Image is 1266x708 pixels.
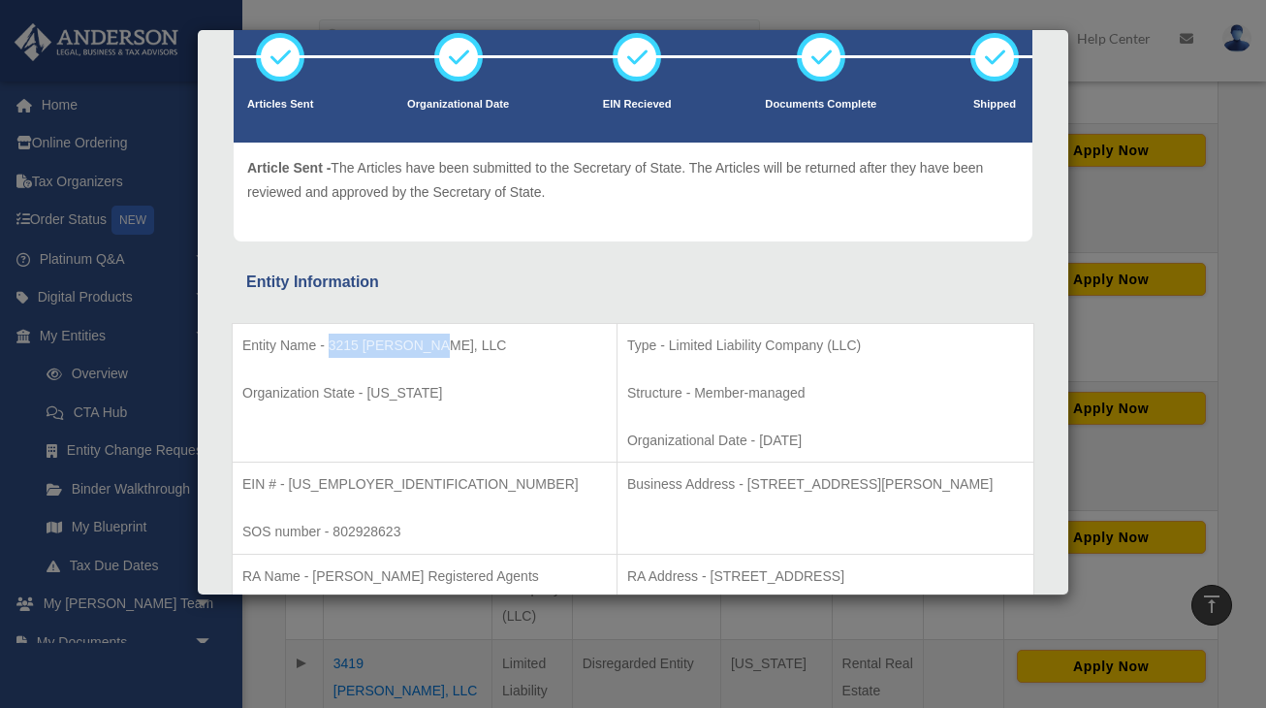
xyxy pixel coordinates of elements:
p: Entity Name - 3215 [PERSON_NAME], LLC [242,334,607,358]
div: Entity Information [246,269,1020,296]
p: Business Address - [STREET_ADDRESS][PERSON_NAME] [627,472,1024,497]
p: Documents Complete [765,95,876,114]
p: Articles Sent [247,95,313,114]
p: RA Name - [PERSON_NAME] Registered Agents [242,564,607,589]
p: Shipped [970,95,1019,114]
p: Structure - Member-managed [627,381,1024,405]
span: Article Sent - [247,160,331,176]
p: Organization State - [US_STATE] [242,381,607,405]
p: SOS number - 802928623 [242,520,607,544]
p: The Articles have been submitted to the Secretary of State. The Articles will be returned after t... [247,156,1019,204]
p: Organizational Date [407,95,509,114]
p: Type - Limited Liability Company (LLC) [627,334,1024,358]
p: Organizational Date - [DATE] [627,429,1024,453]
p: EIN # - [US_EMPLOYER_IDENTIFICATION_NUMBER] [242,472,607,497]
p: RA Address - [STREET_ADDRESS] [627,564,1024,589]
p: EIN Recieved [603,95,672,114]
